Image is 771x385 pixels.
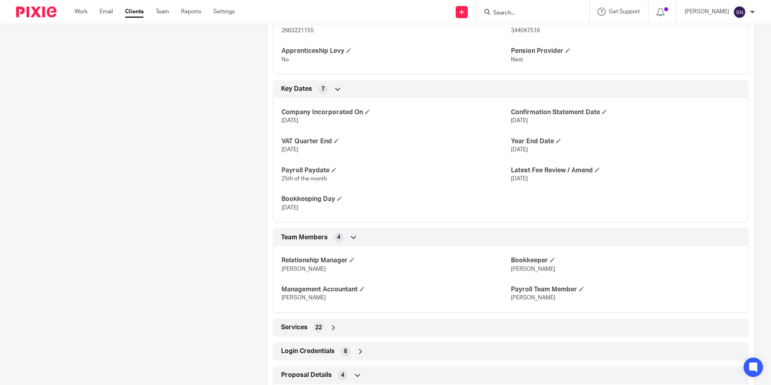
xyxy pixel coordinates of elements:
span: 7 [321,85,325,93]
span: Team Members [281,233,328,242]
a: Team [156,8,169,16]
span: [PERSON_NAME] [511,295,555,301]
h4: Payroll Team Member [511,285,740,294]
span: 22 [315,324,322,332]
h4: VAT Quarter End [281,137,511,146]
h4: Relationship Manager [281,256,511,265]
span: Services [281,323,308,332]
input: Search [492,10,565,17]
span: [PERSON_NAME] [511,266,555,272]
span: [DATE] [511,176,528,182]
span: 4 [337,233,340,241]
span: 6 [344,347,347,356]
h4: Confirmation Statement Date [511,108,740,117]
h4: Company Incorporated On [281,108,511,117]
h4: Bookkeeper [511,256,740,265]
span: Login Credentials [281,347,335,356]
span: Proposal Details [281,371,332,379]
span: [DATE] [281,147,298,153]
a: Settings [213,8,235,16]
h4: Year End Date [511,137,740,146]
span: [DATE] [281,118,298,123]
img: Pixie [16,6,56,17]
span: [DATE] [511,118,528,123]
img: svg%3E [733,6,746,19]
h4: Bookkeeping Day [281,195,511,203]
span: 2663221155 [281,28,314,33]
a: Clients [125,8,144,16]
span: 344047516 [511,28,540,33]
span: No [281,57,289,63]
h4: Apprenticeship Levy [281,47,511,55]
p: [PERSON_NAME] [685,8,729,16]
span: Get Support [609,9,640,15]
span: 25th of the month [281,176,327,182]
h4: Pension Provider [511,47,740,55]
h4: Latest Fee Review / Amend [511,166,740,175]
h4: Management Accountant [281,285,511,294]
span: [DATE] [511,147,528,153]
span: Nest [511,57,523,63]
span: [PERSON_NAME] [281,266,326,272]
span: [PERSON_NAME] [281,295,326,301]
span: [DATE] [281,205,298,211]
span: 4 [341,371,344,379]
a: Reports [181,8,201,16]
h4: Payroll Paydate [281,166,511,175]
a: Email [100,8,113,16]
a: Work [75,8,88,16]
span: Key Dates [281,85,312,93]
